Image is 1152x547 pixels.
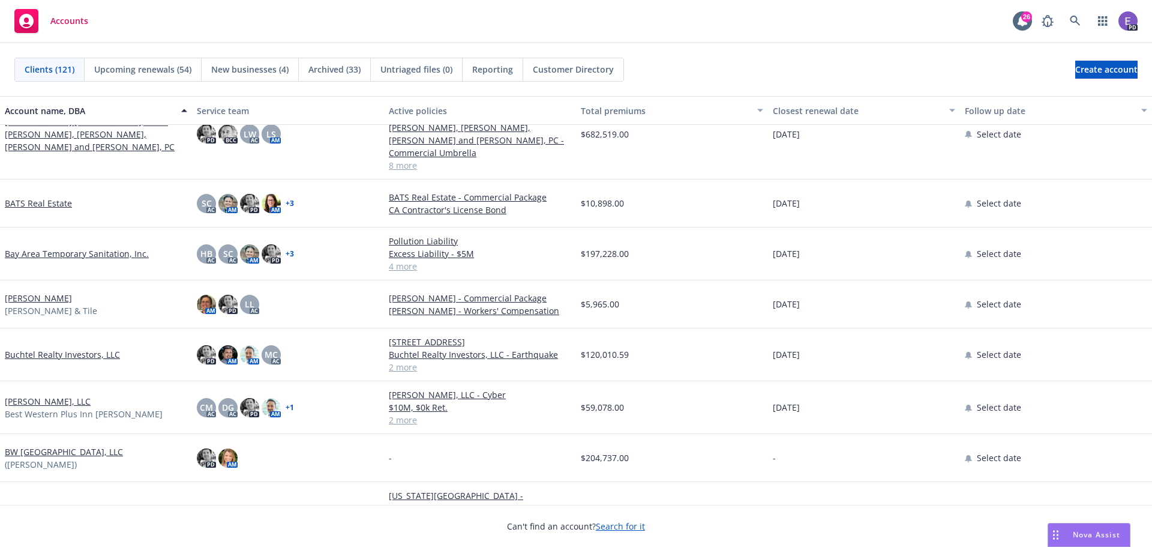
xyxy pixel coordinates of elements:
img: photo [240,345,259,364]
span: [DATE] [773,197,800,210]
span: [DATE] [773,247,800,260]
span: - [773,452,776,464]
a: 4 more [389,260,571,273]
a: Create account [1075,61,1138,79]
span: $10,898.00 [581,197,624,210]
span: MC [265,348,278,361]
img: photo [218,345,238,364]
span: LW [244,128,256,141]
span: LL [245,298,254,310]
a: + 3 [286,250,294,258]
span: [DATE] [773,298,800,310]
a: Search [1063,9,1087,33]
a: [PERSON_NAME] [PERSON_NAME], LLP & [PERSON_NAME], [PERSON_NAME], [PERSON_NAME] and [PERSON_NAME], PC [5,115,187,153]
span: New businesses (4) [211,63,289,76]
div: Closest renewal date [773,104,942,117]
img: photo [218,449,238,468]
span: Select date [977,128,1021,141]
span: $197,228.00 [581,247,629,260]
span: SC [202,197,212,210]
a: [PERSON_NAME], LLC [5,395,91,408]
a: + 3 [286,200,294,207]
span: ([PERSON_NAME]) [5,458,77,471]
img: photo [240,194,259,213]
span: Untriaged files (0) [380,63,452,76]
a: 2 more [389,361,571,373]
a: Pollution Liability [389,235,571,247]
a: + 1 [286,404,294,411]
a: Report a Bug [1036,9,1060,33]
img: photo [262,194,281,213]
img: photo [262,244,281,264]
span: Reporting [472,63,513,76]
span: Upcoming renewals (54) [94,63,191,76]
button: Active policies [384,96,576,125]
button: Service team [192,96,384,125]
a: [PERSON_NAME] [PERSON_NAME], LLP & [PERSON_NAME], [PERSON_NAME], [PERSON_NAME] and [PERSON_NAME],... [389,109,571,159]
img: photo [240,398,259,417]
a: Switch app [1091,9,1115,33]
img: photo [262,398,281,417]
a: [PERSON_NAME] - Commercial Package [389,292,571,304]
span: Select date [977,401,1021,414]
span: $204,737.00 [581,452,629,464]
button: Nova Assist [1048,523,1130,547]
span: Customer Directory [533,63,614,76]
a: Search for it [596,521,645,532]
span: $682,519.00 [581,128,629,141]
span: Archived (33) [308,63,361,76]
span: - [389,452,392,464]
img: photo [197,449,216,468]
span: Accounts [50,16,88,26]
a: BATS Real Estate - Commercial Package [389,191,571,204]
span: Create account [1075,58,1138,81]
span: [DATE] [773,348,800,361]
button: Total premiums [576,96,768,125]
a: [STREET_ADDRESS] [389,336,571,348]
a: [PERSON_NAME] - Workers' Compensation [389,304,571,317]
a: Accounts [10,4,93,38]
a: Excess Liability - $5M [389,247,571,260]
div: 26 [1021,11,1032,22]
span: DG [222,401,234,414]
a: Buchtel Realty Investors, LLC [5,348,120,361]
button: Closest renewal date [768,96,960,125]
span: LS [266,128,276,141]
div: Drag to move [1048,524,1063,546]
span: Clients (121) [25,63,74,76]
a: 8 more [389,159,571,172]
span: Select date [977,348,1021,361]
span: Best Western Plus Inn [PERSON_NAME] [5,408,163,420]
div: Service team [197,104,379,117]
span: HB [200,247,212,260]
span: Select date [977,247,1021,260]
span: $59,078.00 [581,401,624,414]
a: [US_STATE][GEOGRAPHIC_DATA] - Commercial Property [389,489,571,515]
a: 2 more [389,414,571,426]
span: CM [200,401,213,414]
span: Select date [977,452,1021,464]
span: [DATE] [773,401,800,414]
a: CA Contractor's License Bond [389,204,571,216]
a: BATS Real Estate [5,197,72,210]
img: photo [218,194,238,213]
img: photo [197,295,216,314]
span: [DATE] [773,128,800,141]
span: Select date [977,298,1021,310]
div: Follow up date [965,104,1134,117]
a: [PERSON_NAME] [5,292,72,304]
span: $5,965.00 [581,298,619,310]
span: [PERSON_NAME] & Tile [5,304,97,317]
a: Bay Area Temporary Sanitation, Inc. [5,247,149,260]
button: Follow up date [960,96,1152,125]
div: Active policies [389,104,571,117]
div: Account name, DBA [5,104,174,117]
img: photo [240,244,259,264]
a: [PERSON_NAME], LLC - Cyber [389,388,571,401]
span: Can't find an account? [507,520,645,533]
